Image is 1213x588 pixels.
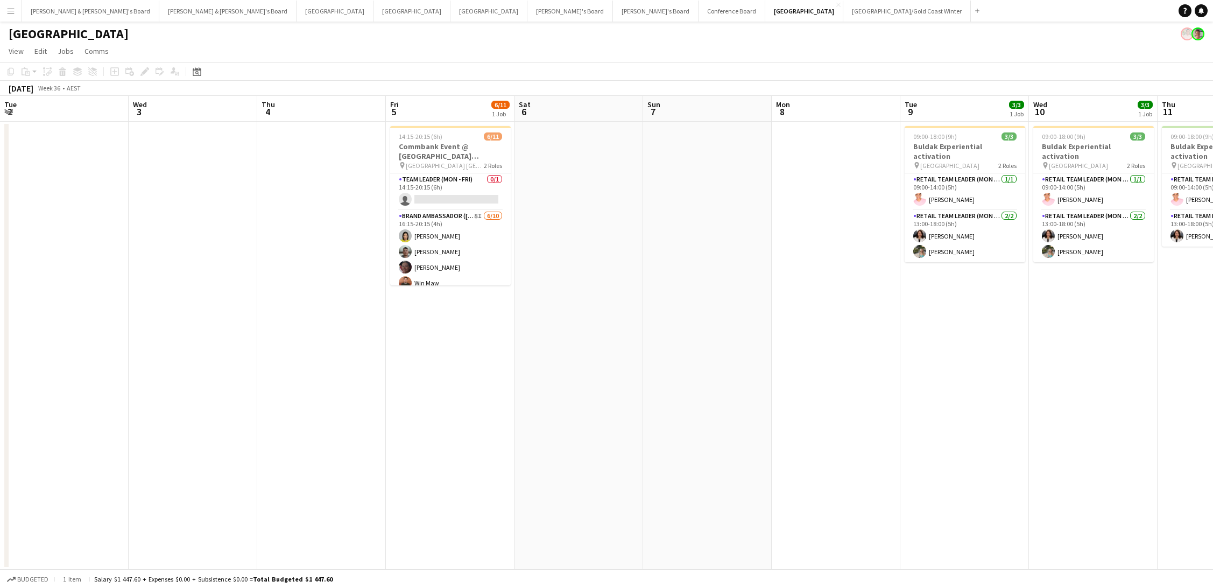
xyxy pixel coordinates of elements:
span: 2 Roles [1127,162,1145,170]
app-job-card: 14:15-20:15 (6h)6/11Commbank Event @ [GEOGRAPHIC_DATA] [GEOGRAPHIC_DATA] [GEOGRAPHIC_DATA] [GEOGR... [390,126,511,285]
span: [GEOGRAPHIC_DATA] [1049,162,1108,170]
a: View [4,44,28,58]
button: Budgeted [5,573,50,585]
button: [GEOGRAPHIC_DATA] [373,1,450,22]
button: [PERSON_NAME]'s Board [527,1,613,22]
span: 2 Roles [998,162,1017,170]
button: [PERSON_NAME] & [PERSON_NAME]'s Board [22,1,159,22]
span: 5 [389,106,399,118]
span: 3/3 [1002,132,1017,141]
button: [GEOGRAPHIC_DATA] [297,1,373,22]
app-user-avatar: Arrence Torres [1181,27,1194,40]
span: [GEOGRAPHIC_DATA] [GEOGRAPHIC_DATA] [406,162,484,170]
span: Tue [4,100,17,109]
app-card-role: RETAIL Team Leader (Mon - Fri)1/109:00-14:00 (5h)[PERSON_NAME] [905,173,1025,210]
span: Fri [390,100,399,109]
div: AEST [67,84,81,92]
span: Jobs [58,46,74,56]
h1: [GEOGRAPHIC_DATA] [9,26,129,42]
a: Comms [80,44,113,58]
button: [PERSON_NAME] & [PERSON_NAME]'s Board [159,1,297,22]
span: Comms [84,46,109,56]
span: View [9,46,24,56]
button: [GEOGRAPHIC_DATA]/Gold Coast Winter [843,1,971,22]
app-card-role: RETAIL Team Leader (Mon - Fri)2/213:00-18:00 (5h)[PERSON_NAME][PERSON_NAME] [905,210,1025,262]
h3: Buldak Experiential activation [1033,142,1154,161]
span: 3/3 [1009,101,1024,109]
span: Thu [1162,100,1175,109]
span: Budgeted [17,576,48,583]
button: Conference Board [699,1,765,22]
span: 6/11 [484,132,502,141]
span: 1 item [59,575,85,583]
span: 14:15-20:15 (6h) [399,132,442,141]
span: 6/11 [491,101,510,109]
button: [GEOGRAPHIC_DATA] [450,1,527,22]
span: 3/3 [1130,132,1145,141]
app-card-role: Team Leader (Mon - Fri)0/114:15-20:15 (6h) [390,173,511,210]
span: Total Budgeted $1 447.60 [253,575,333,583]
span: 11 [1160,106,1175,118]
span: [GEOGRAPHIC_DATA] [920,162,979,170]
span: 2 Roles [484,162,502,170]
div: [DATE] [9,83,33,94]
span: Tue [905,100,917,109]
a: Jobs [53,44,78,58]
span: 09:00-18:00 (9h) [913,132,957,141]
h3: Commbank Event @ [GEOGRAPHIC_DATA] [GEOGRAPHIC_DATA] [390,142,511,161]
span: Week 36 [36,84,62,92]
div: 1 Job [1010,110,1024,118]
div: 1 Job [492,110,509,118]
span: Wed [1033,100,1047,109]
span: Wed [133,100,147,109]
span: 3/3 [1138,101,1153,109]
button: [GEOGRAPHIC_DATA] [765,1,843,22]
app-card-role: RETAIL Team Leader (Mon - Fri)1/109:00-14:00 (5h)[PERSON_NAME] [1033,173,1154,210]
div: Salary $1 447.60 + Expenses $0.00 + Subsistence $0.00 = [94,575,333,583]
span: Thu [262,100,275,109]
span: 10 [1032,106,1047,118]
app-card-role: RETAIL Team Leader (Mon - Fri)2/213:00-18:00 (5h)[PERSON_NAME][PERSON_NAME] [1033,210,1154,262]
span: 4 [260,106,275,118]
a: Edit [30,44,51,58]
h3: Buldak Experiential activation [905,142,1025,161]
span: 9 [903,106,917,118]
span: 7 [646,106,660,118]
span: Edit [34,46,47,56]
app-job-card: 09:00-18:00 (9h)3/3Buldak Experiential activation [GEOGRAPHIC_DATA]2 RolesRETAIL Team Leader (Mon... [905,126,1025,262]
span: 8 [774,106,790,118]
span: Mon [776,100,790,109]
span: 09:00-18:00 (9h) [1042,132,1085,141]
span: Sat [519,100,531,109]
span: 6 [517,106,531,118]
div: 1 Job [1138,110,1152,118]
span: 3 [131,106,147,118]
button: [PERSON_NAME]'s Board [613,1,699,22]
app-card-role: Brand Ambassador ([PERSON_NAME])8I6/1016:15-20:15 (4h)[PERSON_NAME][PERSON_NAME][PERSON_NAME]Win Maw [390,210,511,387]
span: Sun [647,100,660,109]
span: 2 [3,106,17,118]
app-user-avatar: Victoria Hunt [1191,27,1204,40]
app-job-card: 09:00-18:00 (9h)3/3Buldak Experiential activation [GEOGRAPHIC_DATA]2 RolesRETAIL Team Leader (Mon... [1033,126,1154,262]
